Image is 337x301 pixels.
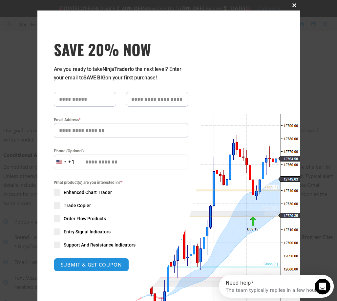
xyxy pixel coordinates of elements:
[54,258,129,271] button: SUBMIT & GET COUPON
[54,228,188,235] label: Entry Signal Indicators
[7,6,102,11] div: Need help?
[83,75,105,81] strong: SAVE BIG
[315,279,330,294] iframe: Intercom live chat
[7,11,102,18] div: The team typically replies in a few hours.
[54,40,188,58] span: SAVE 20% NOW
[64,189,112,196] span: Enhanced Chart Trader
[68,158,75,166] div: +1
[3,3,121,21] div: Open Intercom Messenger
[54,65,188,82] p: Are you ready to take to the next level? Enter your email to on your first purchase!
[54,148,188,154] label: Phone (Optional)
[54,117,188,123] label: Email Address
[102,66,129,72] strong: NinjaTrader
[54,189,188,196] label: Enhanced Chart Trader
[64,215,106,222] span: Order Flow Products
[64,242,136,248] span: Support And Resistance Indicators
[54,179,188,186] span: What product(s) are you interested in?
[54,202,188,209] label: Trade Copier
[64,202,91,209] span: Trade Copier
[64,228,111,235] span: Entry Signal Indicators
[54,155,75,169] button: Selected country
[219,275,334,298] iframe: Intercom live chat discovery launcher
[54,242,188,248] label: Support And Resistance Indicators
[54,215,188,222] label: Order Flow Products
